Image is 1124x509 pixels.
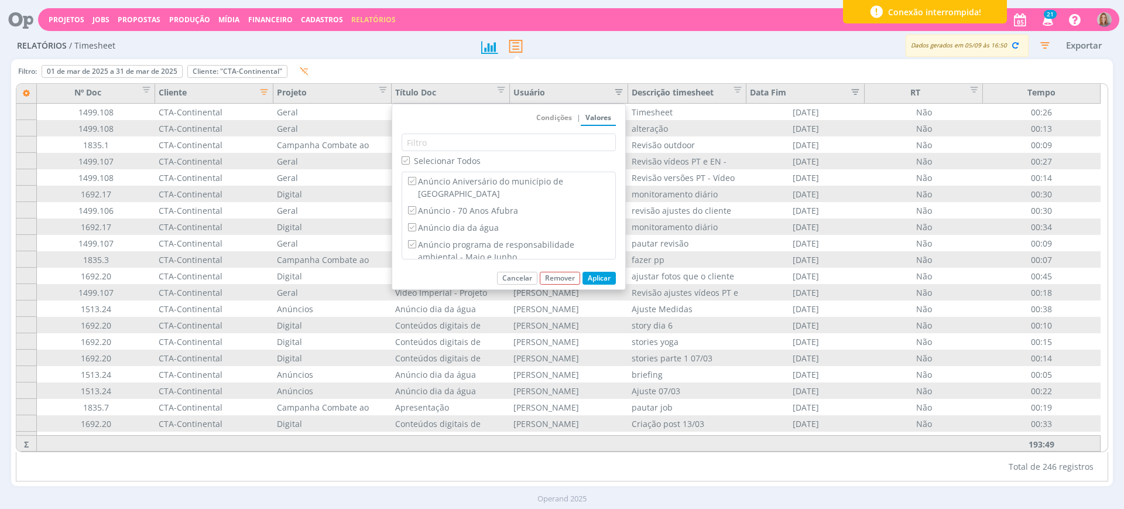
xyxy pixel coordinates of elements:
div: 1499.108 [37,104,155,120]
div: Não [865,350,983,366]
div: Não [865,382,983,399]
img: A [1097,12,1112,27]
div: Não [865,333,983,350]
div: CTA-Continental [155,300,273,317]
div: CTA-Continental [155,186,273,202]
div: Campanha Combate ao Trabalho Infantil 2025 [273,136,392,153]
div: fazer pp [628,251,746,268]
div: Não [865,136,983,153]
div: Não [865,366,983,382]
button: A [1096,9,1112,30]
div: 00:09 [983,136,1101,153]
div: CTA-Continental [155,136,273,153]
div: CTA-Continental [155,104,273,120]
div: [DATE] [746,218,865,235]
div: CTA-Continental [155,382,273,399]
div: CTA-Continental [155,432,273,448]
div: Ajuste 07/03 [628,382,746,399]
div: Não [865,218,983,235]
div: CTA-Continental [155,202,273,218]
a: Mídia [218,15,239,25]
div: monitoramento diário [628,218,746,235]
div: Geral [273,235,392,251]
div: Não [865,251,983,268]
div: [DATE] [746,300,865,317]
input: Selecionar Todos [402,156,409,164]
div: 00:14 [983,350,1101,366]
div: Não [865,153,983,169]
button: Editar filtro para Coluna RT [962,86,979,97]
button: Projetos [45,15,88,25]
div: 00:34 [983,218,1101,235]
div: 00:13 [983,120,1101,136]
div: 1513.24 [37,300,155,317]
div: Digital [273,317,392,333]
div: [DATE] [746,153,865,169]
div: Não [865,317,983,333]
div: [DATE] [746,350,865,366]
a: Jobs [92,15,109,25]
label: Anúncio - 70 Anos Afubra [406,204,612,217]
div: Anúncio dia da água [392,366,510,382]
div: ajustar fotos que o cliente mandou e expicar para Le [628,268,746,284]
span: Cliente: "CTA-Continental" [193,66,282,76]
label: Anúncio programa de responsabilidade ambiental - Maio e Junho [406,238,612,263]
div: Não [865,186,983,202]
span: 01 de mar de 2025 a 31 de mar de 2025 [47,66,177,76]
div: Não [865,235,983,251]
div: Conteúdos digitais de março [392,333,510,350]
button: Aplicar [582,272,616,285]
div: CTA-Continental [155,235,273,251]
div: [PERSON_NAME] [510,415,628,432]
div: 00:26 [983,104,1101,120]
button: Relatórios [348,15,399,25]
div: Não [865,300,983,317]
div: CTA-Continental [155,120,273,136]
div: [PERSON_NAME] [510,317,628,333]
button: Cliente: "CTA-Continental" [187,65,287,78]
div: Criação post 13/03 [628,415,746,432]
span: Propostas [118,15,160,25]
div: Não [865,169,983,186]
div: Vídeo Imperial - Projeto Muda [392,284,510,300]
div: stories yoga [628,333,746,350]
div: 1692.20 [37,415,155,432]
div: 1692.17 [37,186,155,202]
div: 1835.7 [37,399,155,415]
div: pautar revisão [628,235,746,251]
div: [DATE] [746,268,865,284]
div: Projeto [273,84,392,104]
div: [DATE] [746,399,865,415]
div: CTA-Continental [155,268,273,284]
div: Digital [273,350,392,366]
div: CTA-Continental [155,169,273,186]
div: 1513.24 [37,382,155,399]
div: 00:30 [983,202,1101,218]
div: 00:30 [983,186,1101,202]
div: Não [865,432,983,448]
div: alteração [628,120,746,136]
div: 00:22 [983,382,1101,399]
div: [PERSON_NAME] [510,350,628,366]
input: Anúncio Aniversário do município de [GEOGRAPHIC_DATA] [408,177,416,185]
button: Editar filtro para Coluna Nº Doc [135,86,151,97]
button: Financeiro [245,15,296,25]
div: Revisão vídeos PT e EN - projeto Muda [628,153,746,169]
div: 1499.107 [37,284,155,300]
div: [DATE] [746,104,865,120]
div: CTA-Continental [155,251,273,268]
div: 00:18 [983,284,1101,300]
div: Geral [273,120,392,136]
div: 1835.1 [37,136,155,153]
div: Campanha Combate ao Trabalho Infantil 2025 [273,399,392,415]
input: Lista de Item de busca [402,134,615,151]
div: Digital [273,333,392,350]
div: 00:09 [983,235,1101,251]
div: CTA-Continental [155,218,273,235]
div: Conteúdos digitais de março [392,350,510,366]
button: Propostas [114,15,164,25]
div: Não [865,415,983,432]
div: Digital [273,218,392,235]
div: CTA-Continental [155,415,273,432]
div: Anúncios [273,382,392,399]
